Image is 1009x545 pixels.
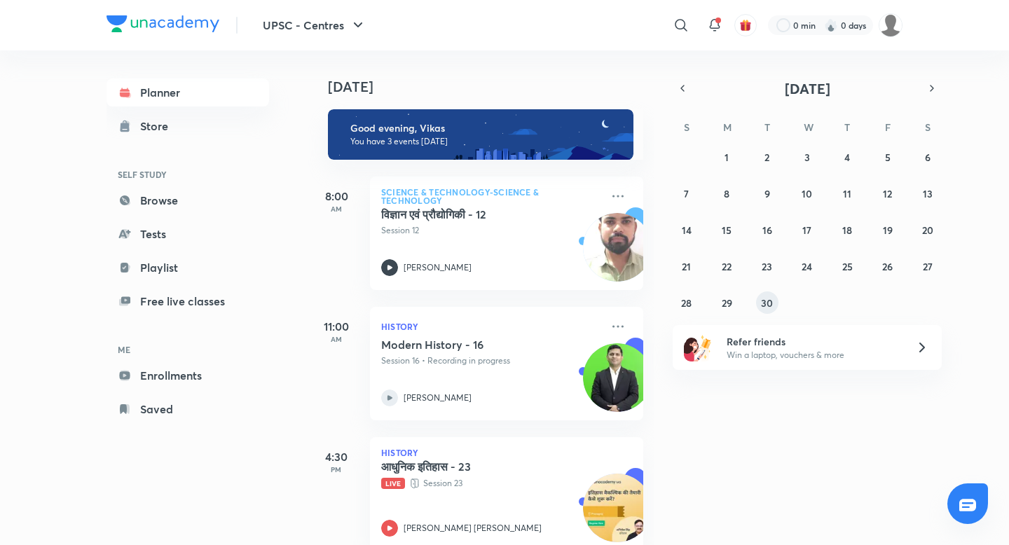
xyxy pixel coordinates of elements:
[107,78,269,106] a: Planner
[328,78,657,95] h4: [DATE]
[107,220,269,248] a: Tests
[107,15,219,36] a: Company Logo
[836,182,858,205] button: September 11, 2025
[804,151,810,164] abbr: September 3, 2025
[107,186,269,214] a: Browse
[684,120,689,134] abbr: Sunday
[140,118,177,134] div: Store
[796,255,818,277] button: September 24, 2025
[917,219,939,241] button: September 20, 2025
[254,11,375,39] button: UPSC - Centres
[762,260,772,273] abbr: September 23, 2025
[308,465,364,474] p: PM
[917,146,939,168] button: September 6, 2025
[877,146,899,168] button: September 5, 2025
[764,120,770,134] abbr: Tuesday
[885,120,891,134] abbr: Friday
[308,188,364,205] h5: 8:00
[879,13,902,37] img: Vikas Mishra
[682,260,691,273] abbr: September 21, 2025
[107,361,269,389] a: Enrollments
[756,146,778,168] button: September 2, 2025
[675,255,698,277] button: September 21, 2025
[796,219,818,241] button: September 17, 2025
[756,291,778,314] button: September 30, 2025
[308,335,364,343] p: AM
[381,476,601,490] p: Session 23
[925,151,931,164] abbr: September 6, 2025
[692,78,922,98] button: [DATE]
[883,187,892,200] abbr: September 12, 2025
[350,136,621,147] p: You have 3 events [DATE]
[764,151,769,164] abbr: September 2, 2025
[877,182,899,205] button: September 12, 2025
[756,182,778,205] button: September 9, 2025
[762,223,772,237] abbr: September 16, 2025
[802,187,812,200] abbr: September 10, 2025
[681,296,692,310] abbr: September 28, 2025
[381,338,556,352] h5: Modern History - 16
[727,349,899,361] p: Win a laptop, vouchers & more
[734,14,757,36] button: avatar
[308,205,364,213] p: AM
[764,187,770,200] abbr: September 9, 2025
[107,395,269,423] a: Saved
[350,122,621,134] h6: Good evening, Vikas
[725,151,729,164] abbr: September 1, 2025
[715,291,738,314] button: September 29, 2025
[836,219,858,241] button: September 18, 2025
[381,318,601,335] p: History
[107,338,269,361] h6: ME
[715,182,738,205] button: September 8, 2025
[917,182,939,205] button: September 13, 2025
[877,219,899,241] button: September 19, 2025
[796,146,818,168] button: September 3, 2025
[917,255,939,277] button: September 27, 2025
[308,448,364,465] h5: 4:30
[684,187,689,200] abbr: September 7, 2025
[842,223,852,237] abbr: September 18, 2025
[308,318,364,335] h5: 11:00
[404,261,472,274] p: [PERSON_NAME]
[675,219,698,241] button: September 14, 2025
[722,296,732,310] abbr: September 29, 2025
[836,255,858,277] button: September 25, 2025
[877,255,899,277] button: September 26, 2025
[724,187,729,200] abbr: September 8, 2025
[922,223,933,237] abbr: September 20, 2025
[882,260,893,273] abbr: September 26, 2025
[723,120,732,134] abbr: Monday
[722,223,732,237] abbr: September 15, 2025
[715,255,738,277] button: September 22, 2025
[883,223,893,237] abbr: September 19, 2025
[722,260,732,273] abbr: September 22, 2025
[381,478,405,489] span: Live
[328,109,633,160] img: evening
[802,223,811,237] abbr: September 17, 2025
[381,460,556,474] h5: आधुनिक इतिहास - 23
[802,260,812,273] abbr: September 24, 2025
[404,392,472,404] p: [PERSON_NAME]
[675,182,698,205] button: September 7, 2025
[715,146,738,168] button: September 1, 2025
[381,448,632,457] p: History
[885,151,891,164] abbr: September 5, 2025
[381,188,601,205] p: Science & Technology-Science & Technology
[107,15,219,32] img: Company Logo
[796,182,818,205] button: September 10, 2025
[107,287,269,315] a: Free live classes
[404,522,542,534] p: [PERSON_NAME] [PERSON_NAME]
[761,296,773,310] abbr: September 30, 2025
[824,18,838,32] img: streak
[727,334,899,349] h6: Refer friends
[107,112,269,140] a: Store
[107,163,269,186] h6: SELF STUDY
[381,207,556,221] h5: विज्ञान एवं प्रौद्योगिकी - 12
[107,254,269,282] a: Playlist
[756,219,778,241] button: September 16, 2025
[381,224,601,237] p: Session 12
[785,79,830,98] span: [DATE]
[682,223,692,237] abbr: September 14, 2025
[715,219,738,241] button: September 15, 2025
[804,120,814,134] abbr: Wednesday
